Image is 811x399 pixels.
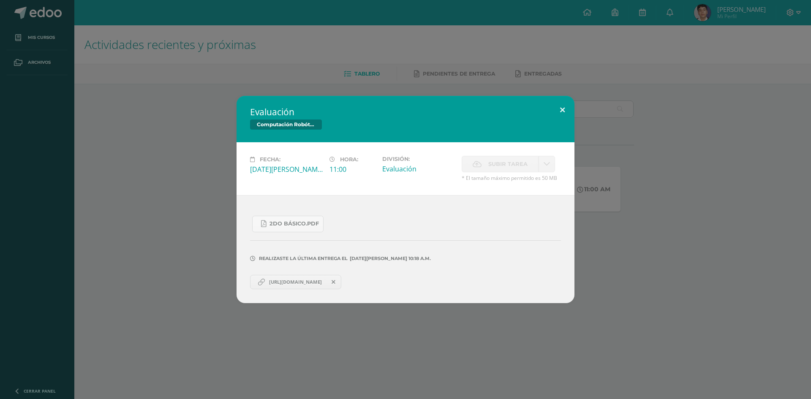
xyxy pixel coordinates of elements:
[539,156,555,172] a: La fecha de entrega ha expirado
[269,220,319,227] span: 2do Básico.pdf
[252,216,324,232] a: 2do Básico.pdf
[259,255,348,261] span: Realizaste la última entrega el
[382,156,455,162] label: División:
[250,165,323,174] div: [DATE][PERSON_NAME]
[462,174,561,182] span: * El tamaño máximo permitido es 50 MB
[327,277,341,287] span: Remover entrega
[382,164,455,174] div: Evaluación
[260,156,280,163] span: Fecha:
[265,279,326,285] span: [URL][DOMAIN_NAME]
[488,156,528,172] span: Subir tarea
[250,119,322,130] span: Computación Robótica
[329,165,376,174] div: 11:00
[250,106,561,118] h2: Evaluación
[250,275,341,289] a: [URL][DOMAIN_NAME]
[462,156,539,172] label: La fecha de entrega ha expirado
[340,156,358,163] span: Hora:
[550,96,574,125] button: Close (Esc)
